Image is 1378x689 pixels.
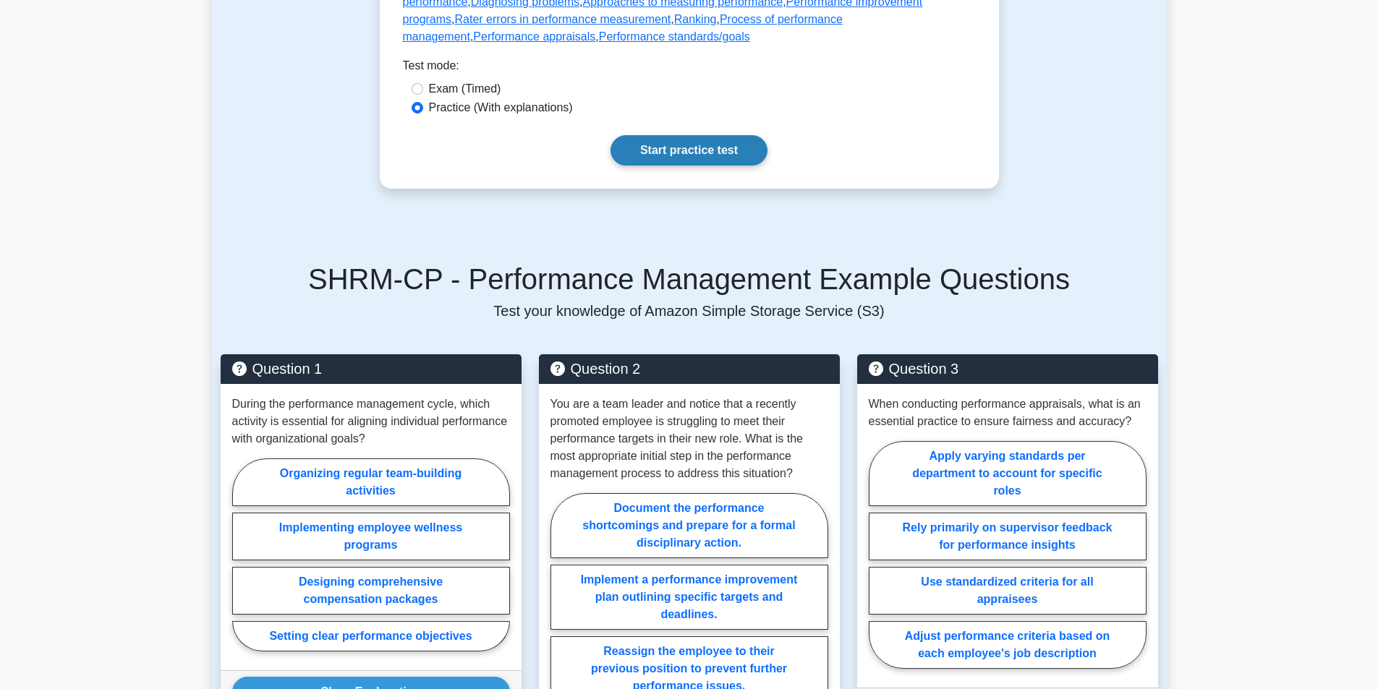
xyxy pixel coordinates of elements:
a: Performance appraisals [473,30,595,43]
label: Implementing employee wellness programs [232,513,510,560]
label: Use standardized criteria for all appraisees [869,567,1147,615]
label: Setting clear performance objectives [232,621,510,651]
h5: SHRM-CP - Performance Management Example Questions [221,262,1158,296]
div: Test mode: [403,57,976,80]
label: Adjust performance criteria based on each employee's job description [869,621,1147,669]
label: Practice (With explanations) [429,99,573,116]
label: Rely primarily on supervisor feedback for performance insights [869,513,1147,560]
p: When conducting performance appraisals, what is an essential practice to ensure fairness and accu... [869,395,1147,430]
h5: Question 2 [550,360,828,377]
a: Start practice test [611,135,767,166]
label: Exam (Timed) [429,80,501,98]
p: Test your knowledge of Amazon Simple Storage Service (S3) [221,302,1158,320]
p: You are a team leader and notice that a recently promoted employee is struggling to meet their pe... [550,395,828,482]
label: Designing comprehensive compensation packages [232,567,510,615]
h5: Question 3 [869,360,1147,377]
label: Implement a performance improvement plan outlining specific targets and deadlines. [550,565,828,630]
label: Apply varying standards per department to account for specific roles [869,441,1147,506]
a: Ranking [674,13,717,25]
label: Organizing regular team-building activities [232,458,510,506]
a: Performance standards/goals [599,30,750,43]
a: Rater errors in performance measurement [455,13,671,25]
h5: Question 1 [232,360,510,377]
label: Document the performance shortcomings and prepare for a formal disciplinary action. [550,493,828,558]
p: During the performance management cycle, which activity is essential for aligning individual perf... [232,395,510,448]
